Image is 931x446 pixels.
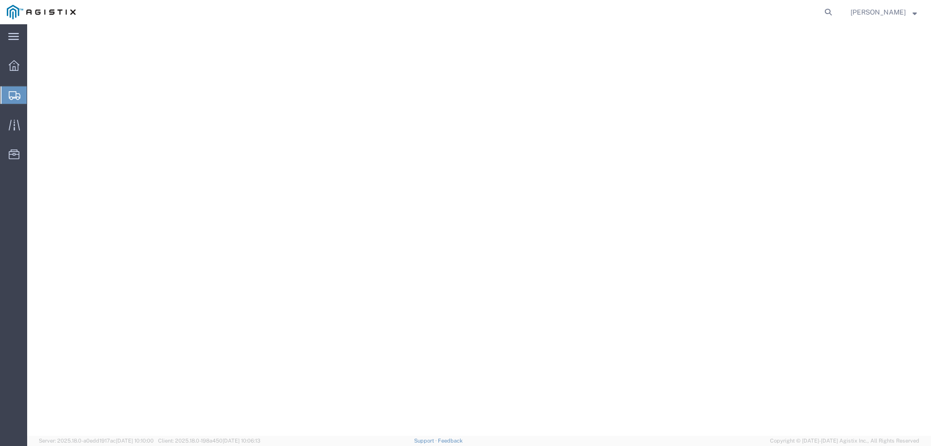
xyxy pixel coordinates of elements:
span: Server: 2025.18.0-a0edd1917ac [39,438,154,444]
a: Feedback [438,438,463,444]
span: Client: 2025.18.0-198a450 [158,438,260,444]
img: logo [7,5,76,19]
span: Copyright © [DATE]-[DATE] Agistix Inc., All Rights Reserved [770,437,919,445]
span: [DATE] 10:10:00 [116,438,154,444]
a: Support [414,438,438,444]
span: [DATE] 10:06:13 [223,438,260,444]
span: Mansi Somaiya [851,7,906,17]
button: [PERSON_NAME] [850,6,917,18]
iframe: FS Legacy Container [27,24,931,436]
